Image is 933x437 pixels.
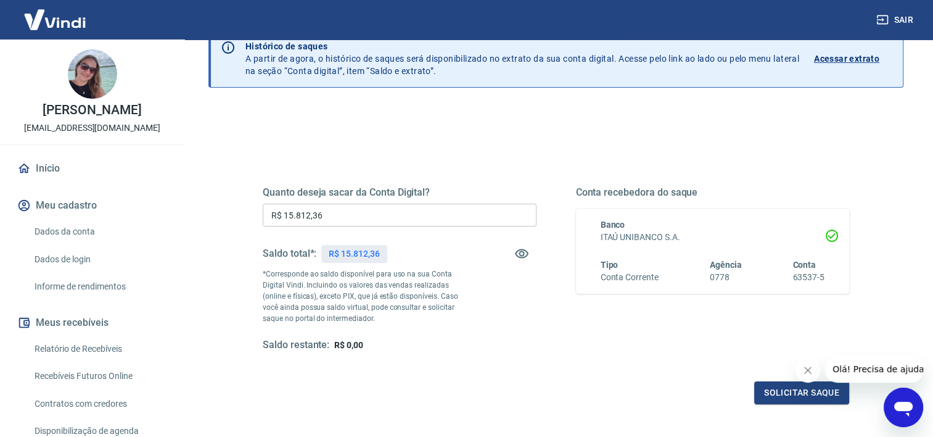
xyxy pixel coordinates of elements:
iframe: Fechar mensagem [795,358,820,383]
p: *Corresponde ao saldo disponível para uso na sua Conta Digital Vindi. Incluindo os valores das ve... [263,268,468,324]
span: Tipo [601,260,619,270]
img: 82dc78dc-686d-4c09-aacc-0b5a308ae78c.jpeg [68,49,117,99]
h5: Saldo restante: [263,339,329,352]
h6: 0778 [710,271,742,284]
a: Acessar extrato [814,40,893,77]
p: A partir de agora, o histórico de saques será disponibilizado no extrato da sua conta digital. Ac... [245,40,799,77]
a: Dados da conta [30,219,170,244]
span: Banco [601,220,625,230]
a: Informe de rendimentos [30,274,170,299]
button: Solicitar saque [754,381,849,404]
h5: Conta recebedora do saque [576,186,850,199]
p: R$ 15.812,36 [329,248,379,260]
iframe: Botão para abrir a janela de mensagens [884,388,923,427]
a: Início [15,155,170,182]
p: [PERSON_NAME] [43,104,141,117]
p: Acessar extrato [814,52,879,65]
button: Meu cadastro [15,192,170,219]
p: [EMAIL_ADDRESS][DOMAIN_NAME] [24,122,160,135]
img: Vindi [15,1,95,38]
h5: Saldo total*: [263,248,316,260]
h6: ITAÚ UNIBANCO S.A. [601,231,825,244]
h5: Quanto deseja sacar da Conta Digital? [263,186,536,199]
h6: Conta Corrente [601,271,659,284]
a: Relatório de Recebíveis [30,336,170,362]
a: Recebíveis Futuros Online [30,364,170,389]
p: Histórico de saques [245,40,799,52]
a: Contratos com credores [30,391,170,417]
button: Sair [874,9,918,31]
button: Meus recebíveis [15,309,170,336]
span: R$ 0,00 [334,340,363,350]
a: Dados de login [30,247,170,272]
span: Agência [710,260,742,270]
span: Olá! Precisa de ajuda? [7,9,104,19]
iframe: Mensagem da empresa [825,356,923,383]
h6: 63537-5 [792,271,824,284]
span: Conta [792,260,816,270]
